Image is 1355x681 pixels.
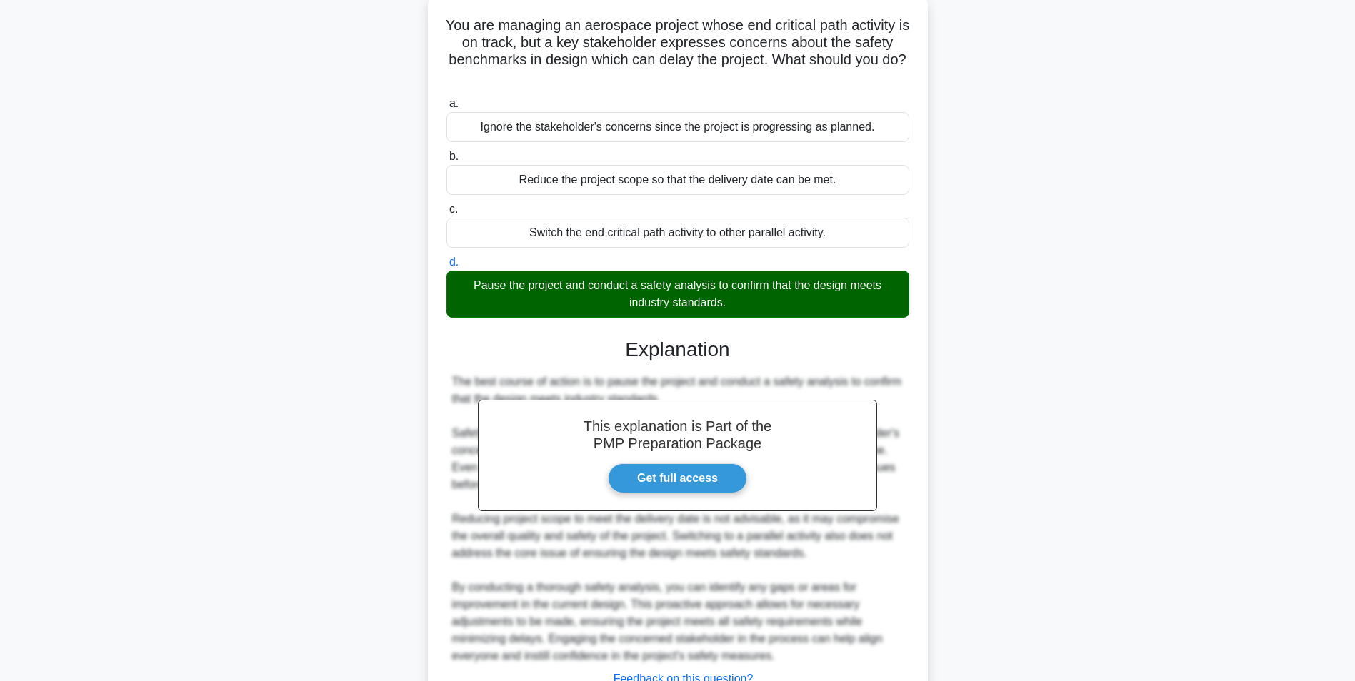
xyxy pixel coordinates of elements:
[449,150,459,162] span: b.
[446,112,909,142] div: Ignore the stakeholder's concerns since the project is progressing as planned.
[455,338,901,362] h3: Explanation
[446,271,909,318] div: Pause the project and conduct a safety analysis to confirm that the design meets industry standards.
[446,165,909,195] div: Reduce the project scope so that the delivery date can be met.
[445,16,911,86] h5: You are managing an aerospace project whose end critical path activity is on track, but a key sta...
[449,256,459,268] span: d.
[449,97,459,109] span: a.
[449,203,458,215] span: c.
[452,373,904,665] div: The best course of action is to pause the project and conduct a safety analysis to confirm that t...
[608,463,747,493] a: Get full access
[446,218,909,248] div: Switch the end critical path activity to other parallel activity.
